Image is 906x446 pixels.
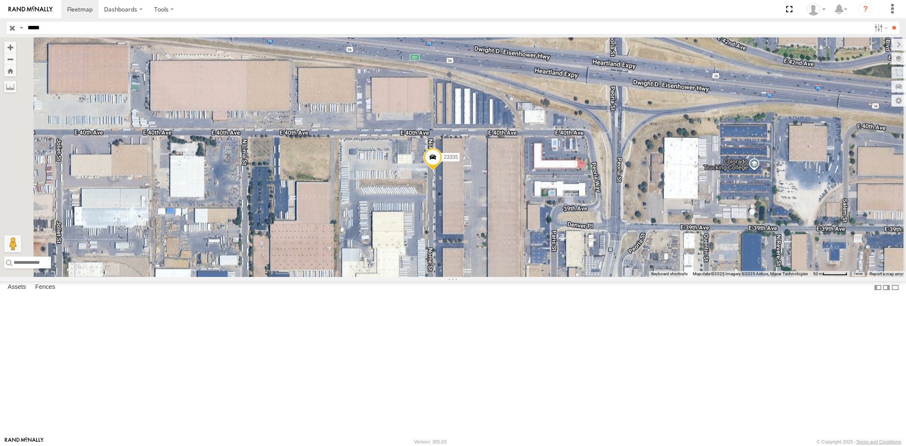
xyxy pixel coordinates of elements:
[651,271,688,277] button: Keyboard shortcuts
[18,22,25,34] label: Search Query
[854,272,863,276] a: Terms
[869,271,903,276] a: Report a map error
[856,439,901,444] a: Terms and Conditions
[4,81,16,93] label: Measure
[810,271,850,277] button: Map Scale: 50 m per 54 pixels
[3,282,30,294] label: Assets
[874,281,882,294] label: Dock Summary Table to the Left
[8,6,53,12] img: rand-logo.svg
[4,235,21,252] button: Drag Pegman onto the map to open Street View
[4,65,16,76] button: Zoom Home
[817,439,901,444] div: © Copyright 2025 -
[693,271,808,276] span: Map data ©2025 Imagery ©2025 Airbus, Maxar Technologies
[813,271,823,276] span: 50 m
[4,53,16,65] button: Zoom out
[5,438,44,446] a: Visit our Website
[892,95,906,107] label: Map Settings
[31,282,59,294] label: Fences
[804,3,829,16] div: Sardor Khadjimedov
[891,281,900,294] label: Hide Summary Table
[4,42,16,53] button: Zoom in
[859,3,872,16] i: ?
[414,439,446,444] div: Version: 305.03
[882,281,891,294] label: Dock Summary Table to the Right
[871,22,889,34] label: Search Filter Options
[444,154,458,160] span: 23335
